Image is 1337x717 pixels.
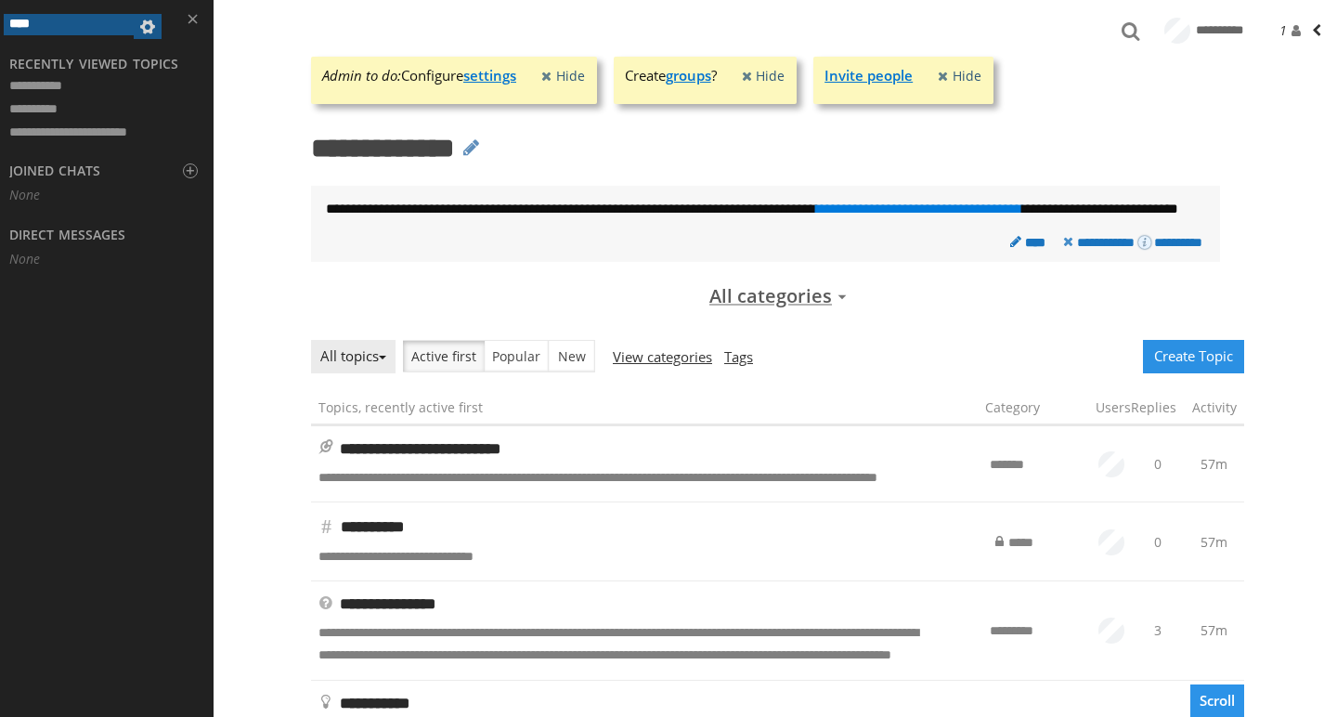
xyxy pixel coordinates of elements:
a: Hide [738,67,785,85]
a: New [549,340,595,372]
td: 3 [1131,580,1184,680]
span: 1 [1279,21,1305,39]
a: Popular [485,340,549,372]
td: 0 [1131,502,1184,581]
th: Users [1096,391,1131,425]
th: Topics, recently active first [311,391,978,425]
a: 57m [1201,455,1227,473]
th: Replies [1131,391,1184,425]
h3: Direct Messages [9,228,125,241]
h3: Joined Chats [9,164,100,177]
i: None [9,186,40,203]
a: groups [666,66,711,85]
span: Topic actions [136,16,159,37]
a: 57m [1201,533,1227,551]
td: 0 [1131,424,1184,502]
button: 1 [1266,10,1337,48]
td: Created on 2025-08-11 20:03:35.713Z Last reply on 2025-08-11 20:03:35.755Z [1185,580,1244,680]
button: All categories [709,278,846,316]
td: Created on 2025-08-11 20:03:35.768Z [1185,502,1244,581]
div: Create ? [625,66,717,85]
div: Configure [322,66,516,85]
button: Create Topic [1143,340,1244,372]
th: Category [978,391,1096,425]
i: Admin to do: [322,66,401,85]
a: View categories [603,340,717,374]
a: Hide [538,67,585,85]
th: Activity [1185,391,1244,425]
button: Scroll [1190,684,1244,717]
td: Created on 2025-08-11 20:03:35.523Z [1185,424,1244,502]
a: 57m [1201,621,1227,639]
button: + [183,163,198,178]
a: Active first [403,340,485,372]
h3: Recently viewed topics [9,58,178,71]
a: Tags [717,340,763,374]
a: Hide [934,67,981,85]
button: All topics [311,340,396,372]
a: Invite people [824,66,913,85]
i: None [9,250,40,267]
a: settings [463,66,516,85]
span: All categories [709,283,846,308]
